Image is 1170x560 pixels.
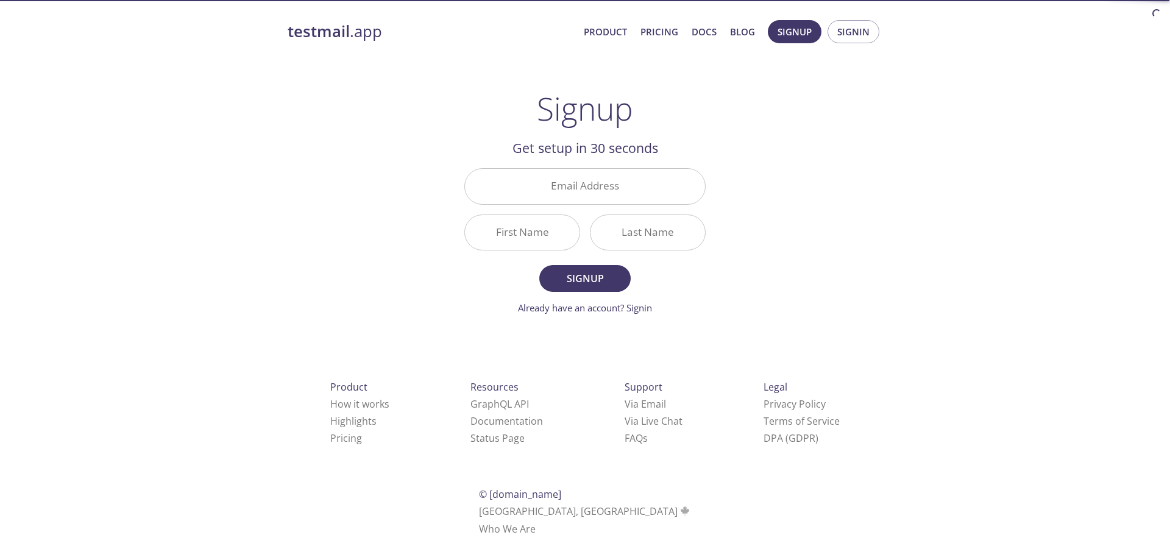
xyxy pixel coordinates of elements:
[828,20,879,43] button: Signin
[625,414,682,428] a: Via Live Chat
[625,397,666,411] a: Via Email
[479,487,561,501] span: © [DOMAIN_NAME]
[692,24,717,40] a: Docs
[330,380,367,394] span: Product
[643,431,648,445] span: s
[288,21,350,42] strong: testmail
[518,302,652,314] a: Already have an account? Signin
[539,265,631,292] button: Signup
[625,431,648,445] a: FAQ
[768,20,821,43] button: Signup
[537,90,633,127] h1: Signup
[625,380,662,394] span: Support
[764,397,826,411] a: Privacy Policy
[464,138,706,158] h2: Get setup in 30 seconds
[479,522,536,536] a: Who We Are
[553,270,617,287] span: Signup
[330,414,377,428] a: Highlights
[470,397,529,411] a: GraphQL API
[764,414,840,428] a: Terms of Service
[584,24,627,40] a: Product
[640,24,678,40] a: Pricing
[470,380,519,394] span: Resources
[479,505,692,518] span: [GEOGRAPHIC_DATA], [GEOGRAPHIC_DATA]
[730,24,755,40] a: Blog
[330,397,389,411] a: How it works
[764,431,818,445] a: DPA (GDPR)
[470,431,525,445] a: Status Page
[778,24,812,40] span: Signup
[837,24,870,40] span: Signin
[470,414,543,428] a: Documentation
[288,21,574,42] a: testmail.app
[764,380,787,394] span: Legal
[330,431,362,445] a: Pricing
